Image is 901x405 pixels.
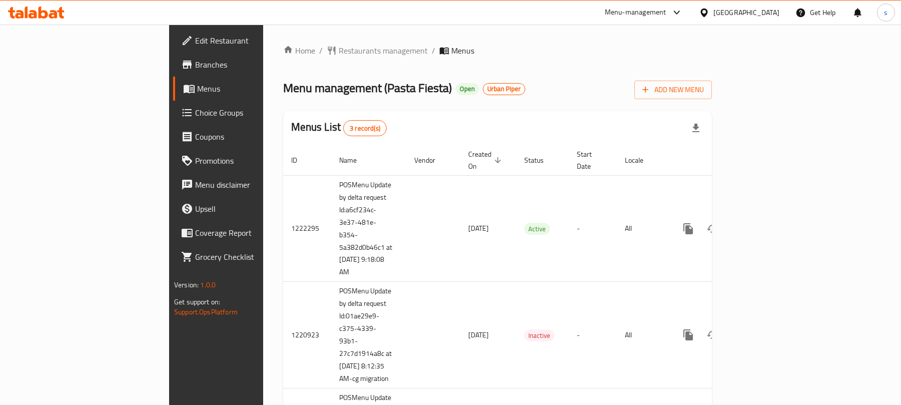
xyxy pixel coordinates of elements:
h2: Menus List [291,120,387,136]
span: Status [524,154,557,166]
td: All [617,175,668,282]
div: Inactive [524,329,554,341]
div: Menu-management [605,7,666,19]
div: [GEOGRAPHIC_DATA] [713,7,779,18]
span: Upsell [195,203,312,215]
span: [DATE] [468,222,489,235]
span: Coupons [195,131,312,143]
span: s [884,7,887,18]
span: Inactive [524,330,554,341]
a: Restaurants management [327,45,428,57]
th: Actions [668,145,780,176]
span: Vendor [414,154,448,166]
button: more [676,323,700,347]
span: Choice Groups [195,107,312,119]
span: Menu management ( Pasta Fiesta ) [283,77,452,99]
a: Promotions [173,149,320,173]
span: [DATE] [468,328,489,341]
span: Coverage Report [195,227,312,239]
button: Change Status [700,323,724,347]
span: Menus [451,45,474,57]
span: Restaurants management [339,45,428,57]
span: Locale [625,154,656,166]
span: Menus [197,83,312,95]
a: Grocery Checklist [173,245,320,269]
span: 1.0.0 [200,278,216,291]
a: Branches [173,53,320,77]
span: Get support on: [174,295,220,308]
div: Total records count [343,120,387,136]
span: Active [524,223,550,235]
button: Add New Menu [634,81,712,99]
td: All [617,282,668,388]
li: / [432,45,435,57]
button: more [676,217,700,241]
span: Branches [195,59,312,71]
div: Export file [684,116,708,140]
a: Menus [173,77,320,101]
td: - [569,175,617,282]
span: Created On [468,148,504,172]
span: Open [456,85,479,93]
td: POSMenu Update by delta request Id:01ae29e9-c375-4339-93b1-27c7d1914a8c at [DATE] 8:12:35 AM-cg m... [331,282,406,388]
span: ID [291,154,310,166]
span: Grocery Checklist [195,251,312,263]
td: - [569,282,617,388]
a: Support.OpsPlatform [174,305,238,318]
span: Edit Restaurant [195,35,312,47]
span: Menu disclaimer [195,179,312,191]
td: POSMenu Update by delta request Id:a6cf234c-3e37-481e-b354-5a382d0b46c1 at [DATE] 9:18:08 AM [331,175,406,282]
a: Edit Restaurant [173,29,320,53]
span: Promotions [195,155,312,167]
span: Urban Piper [483,85,525,93]
nav: breadcrumb [283,45,712,57]
span: Name [339,154,370,166]
a: Choice Groups [173,101,320,125]
button: Change Status [700,217,724,241]
a: Coupons [173,125,320,149]
li: / [319,45,323,57]
div: Open [456,83,479,95]
a: Menu disclaimer [173,173,320,197]
span: Version: [174,278,199,291]
span: Add New Menu [642,84,704,96]
span: 3 record(s) [344,124,386,133]
span: Start Date [577,148,605,172]
a: Upsell [173,197,320,221]
a: Coverage Report [173,221,320,245]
